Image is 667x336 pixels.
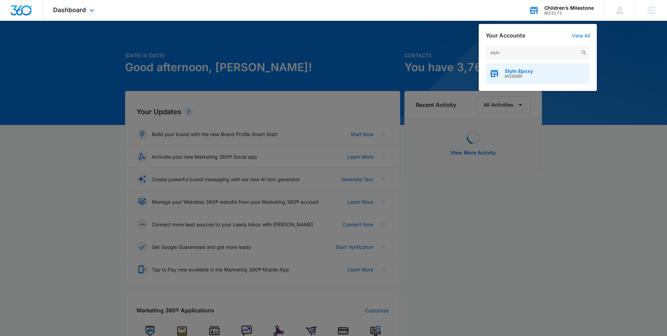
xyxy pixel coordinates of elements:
div: account id [544,11,594,16]
span: Dashboard [53,6,86,14]
span: Styln Epoxy [505,68,533,74]
div: account name [544,5,594,11]
a: View All [572,33,590,39]
h2: Your Accounts [486,32,525,39]
button: Styln EpoxyM335691 [486,63,590,84]
span: M335691 [505,74,533,79]
input: Search Accounts [486,46,590,60]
